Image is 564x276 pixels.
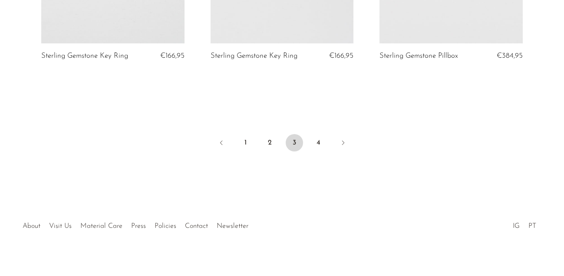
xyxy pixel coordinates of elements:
[237,134,254,151] a: 1
[185,223,208,230] a: Contact
[379,52,458,60] a: Sterling Gemstone Pillbox
[131,223,146,230] a: Press
[213,134,230,153] a: Previous
[261,134,279,151] a: 2
[329,52,353,59] span: €166,95
[160,52,185,59] span: €166,95
[513,223,520,230] a: IG
[508,216,541,232] ul: Social Medias
[41,52,128,60] a: Sterling Gemstone Key Ring
[80,223,122,230] a: Material Care
[49,223,72,230] a: Visit Us
[211,52,297,60] a: Sterling Gemstone Key Ring
[155,223,176,230] a: Policies
[497,52,523,59] span: €384,95
[23,223,40,230] a: About
[18,216,253,232] ul: Quick links
[334,134,352,153] a: Next
[286,134,303,151] span: 3
[310,134,327,151] a: 4
[528,223,536,230] a: PT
